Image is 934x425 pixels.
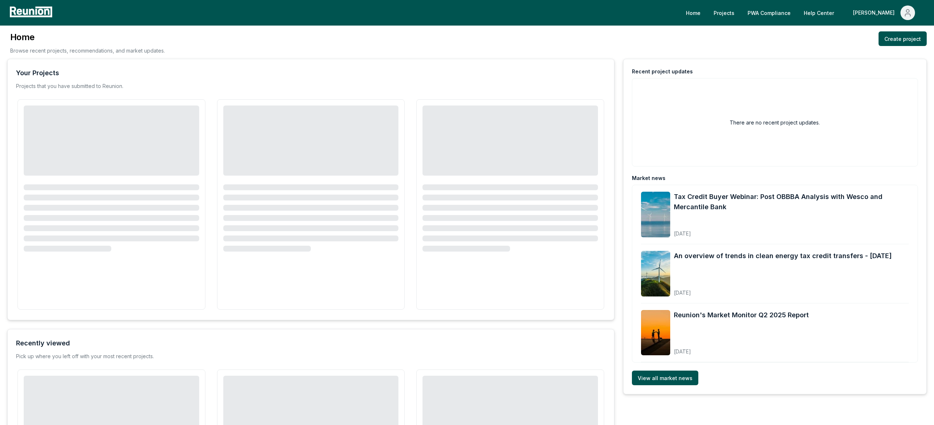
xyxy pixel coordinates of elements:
[674,342,809,355] div: [DATE]
[16,83,123,90] p: Projects that you have submitted to Reunion.
[674,310,809,320] a: Reunion's Market Monitor Q2 2025 Report
[847,5,921,20] button: [PERSON_NAME]
[641,251,670,296] img: An overview of trends in clean energy tax credit transfers - August 2025
[632,371,698,385] a: View all market news
[10,47,165,54] p: Browse recent projects, recommendations, and market updates.
[708,5,740,20] a: Projects
[730,119,820,126] h2: There are no recent project updates.
[680,5,927,20] nav: Main
[632,175,665,182] div: Market news
[674,251,892,261] a: An overview of trends in clean energy tax credit transfers - [DATE]
[632,68,693,75] div: Recent project updates
[10,31,165,43] h3: Home
[16,338,70,348] div: Recently viewed
[674,284,892,296] div: [DATE]
[16,353,154,360] div: Pick up where you left off with your most recent projects.
[853,5,898,20] div: [PERSON_NAME]
[16,68,59,78] div: Your Projects
[641,192,670,237] img: Tax Credit Buyer Webinar: Post OBBBA Analysis with Wesco and Mercantile Bank
[674,192,909,212] a: Tax Credit Buyer Webinar: Post OBBBA Analysis with Wesco and Mercantile Bank
[798,5,840,20] a: Help Center
[641,310,670,356] img: Reunion's Market Monitor Q2 2025 Report
[742,5,796,20] a: PWA Compliance
[680,5,706,20] a: Home
[674,225,909,237] div: [DATE]
[879,31,927,46] a: Create project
